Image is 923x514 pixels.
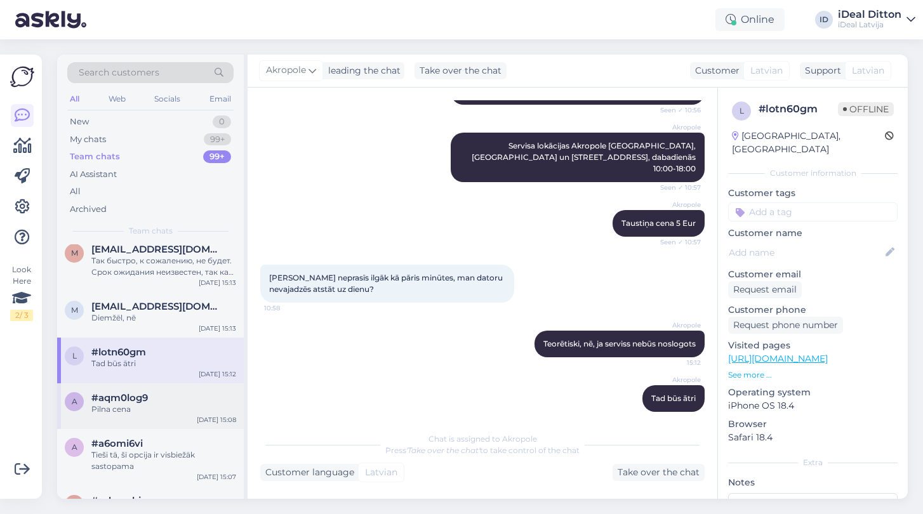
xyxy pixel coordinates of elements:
[10,310,33,321] div: 2 / 3
[385,445,580,455] span: Press to take control of the chat
[70,150,120,163] div: Team chats
[728,339,898,352] p: Visited pages
[70,185,81,198] div: All
[415,62,507,79] div: Take over the chat
[10,65,34,89] img: Askly Logo
[815,11,833,29] div: ID
[204,133,231,146] div: 99+
[260,466,354,479] div: Customer language
[129,225,173,237] span: Team chats
[323,64,401,77] div: leading the chat
[653,320,701,330] span: Akropole
[852,64,884,77] span: Latvian
[728,418,898,431] p: Browser
[653,105,701,115] span: Seen ✓ 10:56
[728,227,898,240] p: Customer name
[106,91,128,107] div: Web
[653,183,701,192] span: Seen ✓ 10:57
[203,150,231,163] div: 99+
[543,339,696,348] span: Teorētiski, nē, ja serviss nebūs noslogots
[653,358,701,367] span: 15:12
[838,20,901,30] div: iDeal Latvija
[197,415,236,425] div: [DATE] 15:08
[266,63,306,77] span: Akropole
[728,457,898,468] div: Extra
[70,115,89,128] div: New
[91,438,143,449] span: #a6omi6vi
[91,404,236,415] div: Pilna cena
[838,10,901,20] div: iDeal Ditton
[67,91,82,107] div: All
[91,244,223,255] span: maximilmax9@gmail.com
[728,369,898,381] p: See more ...
[213,115,231,128] div: 0
[728,353,828,364] a: [URL][DOMAIN_NAME]
[759,102,838,117] div: # lotn60gm
[653,122,701,132] span: Akropole
[91,346,146,358] span: #lotn60gm
[653,200,701,209] span: Akropole
[199,324,236,333] div: [DATE] 15:13
[728,168,898,179] div: Customer information
[728,476,898,489] p: Notes
[72,397,77,406] span: a
[728,303,898,317] p: Customer phone
[621,218,696,228] span: Taustiņa cena 5 Eur
[838,10,915,30] a: iDeal DittoniDeal Latvija
[91,312,236,324] div: Diemžēl, nē
[70,168,117,181] div: AI Assistant
[71,305,78,315] span: m
[91,449,236,472] div: Tieši tā, šī opcija ir visbiežāk sastopama
[207,91,234,107] div: Email
[71,248,78,258] span: m
[653,375,701,385] span: Akropole
[152,91,183,107] div: Socials
[428,434,537,444] span: Chat is assigned to Akropole
[728,268,898,281] p: Customer email
[653,237,701,247] span: Seen ✓ 10:57
[197,472,236,482] div: [DATE] 15:07
[750,64,783,77] span: Latvian
[72,351,77,360] span: l
[728,399,898,412] p: iPhone OS 18.4
[91,255,236,278] div: Так быстро, к сожалению, не будет. Срок ожидания неизвестен, так как может варьироваться
[269,273,505,294] span: [PERSON_NAME] neprasīs ilgāk kā pāris minūtes, man datoru nevajadzēs atstāt uz dienu?
[72,442,77,452] span: a
[70,203,107,216] div: Archived
[651,393,696,403] span: Tad būs ātri
[91,301,223,312] span: millere.emma@gmail.com
[91,358,236,369] div: Tad būs ātri
[740,106,744,115] span: l
[728,317,843,334] div: Request phone number
[613,464,705,481] div: Take over the chat
[728,386,898,399] p: Operating system
[365,466,397,479] span: Latvian
[91,495,147,506] span: #ndwuykjo
[653,412,701,422] span: 15:12
[800,64,841,77] div: Support
[10,264,33,321] div: Look Here
[732,129,885,156] div: [GEOGRAPHIC_DATA], [GEOGRAPHIC_DATA]
[729,246,883,260] input: Add name
[91,392,148,404] span: #aqm0log9
[690,64,740,77] div: Customer
[728,281,802,298] div: Request email
[79,66,159,79] span: Search customers
[715,8,785,31] div: Online
[70,133,106,146] div: My chats
[728,187,898,200] p: Customer tags
[838,102,894,116] span: Offline
[728,202,898,221] input: Add a tag
[406,445,480,455] i: 'Take over the chat'
[728,431,898,444] p: Safari 18.4
[199,369,236,379] div: [DATE] 15:12
[264,303,312,313] span: 10:58
[199,278,236,287] div: [DATE] 15:13
[472,141,698,173] span: Servisa lokācijas Akropole [GEOGRAPHIC_DATA], [GEOGRAPHIC_DATA] un [STREET_ADDRESS], dabadienās 1...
